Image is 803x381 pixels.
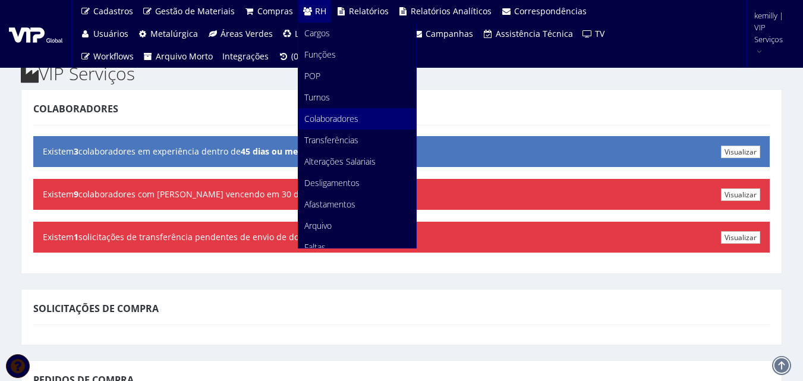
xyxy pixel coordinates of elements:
div: Existem solicitações de transferência pendentes de envio de documentação [33,222,770,253]
span: Campanhas [426,28,473,39]
img: logo [9,25,62,43]
b: 1 [74,231,78,243]
a: Alterações Salariais [298,151,416,172]
span: Transferências [304,134,358,146]
a: Colaboradores [298,108,416,130]
span: Alterações Salariais [304,156,376,167]
span: Arquivo Morto [156,51,213,62]
a: Visualizar [721,188,760,201]
span: Limpeza [295,28,328,39]
a: POP [298,65,416,87]
span: Afastamentos [304,199,355,210]
span: Assistência Técnica [496,28,573,39]
div: Existem colaboradores com [PERSON_NAME] vencendo em 30 dias ou menos [33,179,770,210]
a: Turnos [298,87,416,108]
a: Arquivo [298,215,416,237]
a: Afastamentos [298,194,416,215]
span: POP [304,70,320,81]
span: Desligamentos [304,177,360,188]
a: Transferências [298,130,416,151]
span: RH [315,5,326,17]
span: Integrações [222,51,269,62]
a: TV [578,23,610,45]
h2: VIP Serviços [21,64,782,83]
span: Funções [304,49,336,60]
a: Cargos [298,23,416,44]
span: Relatórios Analíticos [411,5,492,17]
span: kemilly | VIP Serviços [754,10,788,45]
a: (0) [273,45,306,68]
a: Visualizar [721,231,760,244]
a: Workflows [75,45,138,68]
a: Arquivo Morto [138,45,218,68]
a: Assistência Técnica [478,23,578,45]
span: (0) [291,51,301,62]
a: Funções [298,44,416,65]
span: TV [595,28,604,39]
span: Colaboradores [304,113,358,124]
a: Limpeza [278,23,333,45]
span: Solicitações de Compra [33,302,159,315]
a: Desligamentos [298,172,416,194]
a: Usuários [75,23,133,45]
span: Usuários [93,28,128,39]
div: Existem colaboradores em experiência dentro de [33,136,770,167]
span: Gestão de Materiais [155,5,235,17]
a: Campanhas [408,23,478,45]
b: 3 [74,146,78,157]
b: 45 dias ou menos [241,146,313,157]
span: Relatórios [349,5,389,17]
span: Correspondências [514,5,587,17]
span: Metalúrgica [150,28,198,39]
a: Integrações [218,45,273,68]
span: Turnos [304,92,330,103]
a: Visualizar [721,146,760,158]
a: Faltas [298,237,416,258]
span: Workflows [93,51,134,62]
span: Cargos [304,27,330,39]
span: Colaboradores [33,102,118,115]
span: Arquivo [304,220,332,231]
span: Faltas [304,241,326,253]
span: Áreas Verdes [221,28,273,39]
span: Compras [257,5,293,17]
a: Metalúrgica [133,23,203,45]
b: 9 [74,188,78,200]
a: Áreas Verdes [203,23,278,45]
span: Cadastros [93,5,133,17]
